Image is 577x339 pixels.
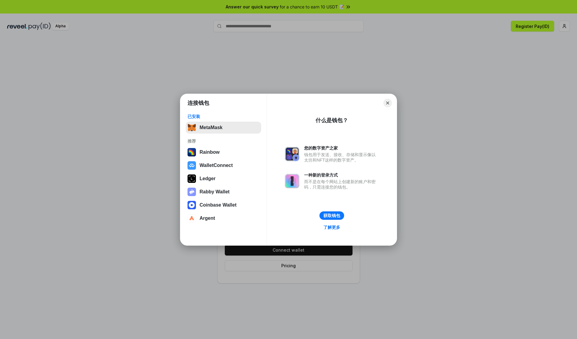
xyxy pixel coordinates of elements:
[188,138,259,144] div: 推荐
[200,125,222,130] div: MetaMask
[320,223,344,231] a: 了解更多
[188,188,196,196] img: svg+xml,%3Csvg%20xmlns%3D%22http%3A%2F%2Fwww.w3.org%2F2000%2Fsvg%22%20fill%3D%22none%22%20viewBox...
[188,99,209,107] h1: 连接钱包
[188,201,196,209] img: svg+xml,%3Csvg%20width%3D%2228%22%20height%3D%2228%22%20viewBox%3D%220%200%2028%2028%22%20fill%3D...
[186,173,261,185] button: Ledger
[304,179,379,190] div: 而不是在每个网站上创建新的账户和密码，只需连接您的钱包。
[200,150,220,155] div: Rainbow
[186,186,261,198] button: Rabby Wallet
[186,146,261,158] button: Rainbow
[285,174,299,188] img: svg+xml,%3Csvg%20xmlns%3D%22http%3A%2F%2Fwww.w3.org%2F2000%2Fsvg%22%20fill%3D%22none%22%20viewBox...
[200,202,237,208] div: Coinbase Wallet
[186,212,261,224] button: Argent
[383,99,392,107] button: Close
[200,163,233,168] div: WalletConnect
[188,174,196,183] img: svg+xml,%3Csvg%20xmlns%3D%22http%3A%2F%2Fwww.w3.org%2F2000%2Fsvg%22%20width%3D%2228%22%20height%3...
[323,213,340,218] div: 获取钱包
[200,189,230,195] div: Rabby Wallet
[186,122,261,134] button: MetaMask
[186,159,261,171] button: WalletConnect
[316,117,348,124] div: 什么是钱包？
[304,145,379,151] div: 您的数字资产之家
[200,216,215,221] div: Argent
[319,211,344,220] button: 获取钱包
[200,176,215,181] div: Ledger
[285,147,299,161] img: svg+xml,%3Csvg%20xmlns%3D%22http%3A%2F%2Fwww.w3.org%2F2000%2Fsvg%22%20fill%3D%22none%22%20viewBox...
[188,161,196,170] img: svg+xml,%3Csvg%20width%3D%2228%22%20height%3D%2228%22%20viewBox%3D%220%200%2028%2028%22%20fill%3D...
[304,172,379,178] div: 一种新的登录方式
[304,152,379,163] div: 钱包用于发送、接收、存储和显示像以太坊和NFT这样的数字资产。
[188,148,196,156] img: svg+xml,%3Csvg%20width%3D%22120%22%20height%3D%22120%22%20viewBox%3D%220%200%20120%20120%22%20fil...
[188,123,196,132] img: svg+xml,%3Csvg%20fill%3D%22none%22%20height%3D%2233%22%20viewBox%3D%220%200%2035%2033%22%20width%...
[323,225,340,230] div: 了解更多
[186,199,261,211] button: Coinbase Wallet
[188,114,259,119] div: 已安装
[188,214,196,222] img: svg+xml,%3Csvg%20width%3D%2228%22%20height%3D%2228%22%20viewBox%3D%220%200%2028%2028%22%20fill%3D...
